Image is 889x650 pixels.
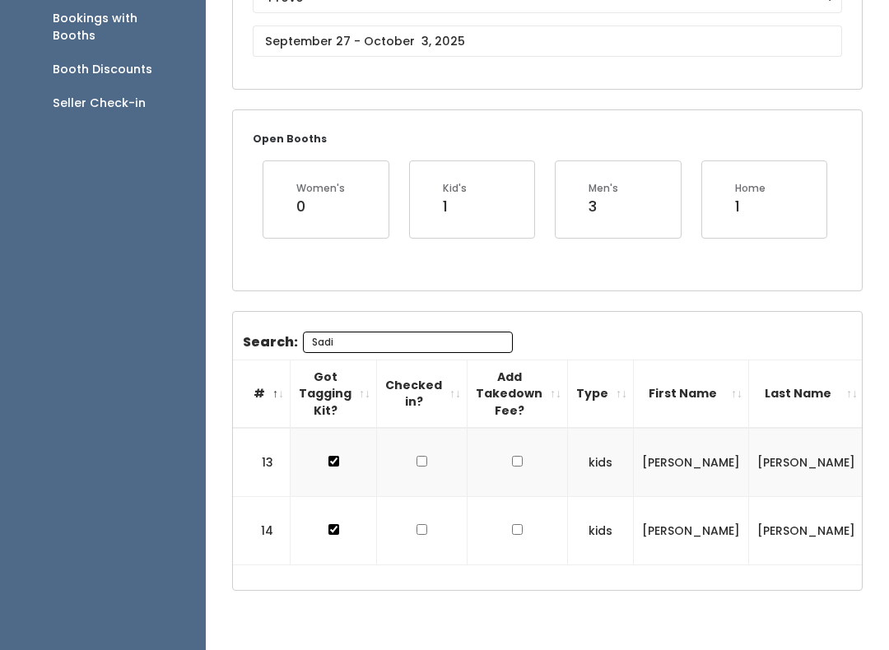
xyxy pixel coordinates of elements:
[233,428,291,496] td: 13
[443,196,467,217] div: 1
[243,332,513,353] label: Search:
[735,181,766,196] div: Home
[634,497,749,565] td: [PERSON_NAME]
[568,360,634,428] th: Type: activate to sort column ascending
[303,332,513,353] input: Search:
[634,428,749,496] td: [PERSON_NAME]
[749,360,864,428] th: Last Name: activate to sort column ascending
[253,132,327,146] small: Open Booths
[443,181,467,196] div: Kid's
[233,497,291,565] td: 14
[749,428,864,496] td: [PERSON_NAME]
[468,360,568,428] th: Add Takedown Fee?: activate to sort column ascending
[253,26,842,57] input: September 27 - October 3, 2025
[634,360,749,428] th: First Name: activate to sort column ascending
[233,360,291,428] th: #: activate to sort column descending
[568,497,634,565] td: kids
[589,181,618,196] div: Men's
[53,10,179,44] div: Bookings with Booths
[53,61,152,78] div: Booth Discounts
[735,196,766,217] div: 1
[749,497,864,565] td: [PERSON_NAME]
[296,181,345,196] div: Women's
[53,95,146,112] div: Seller Check-in
[296,196,345,217] div: 0
[568,428,634,496] td: kids
[589,196,618,217] div: 3
[377,360,468,428] th: Checked in?: activate to sort column ascending
[291,360,377,428] th: Got Tagging Kit?: activate to sort column ascending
